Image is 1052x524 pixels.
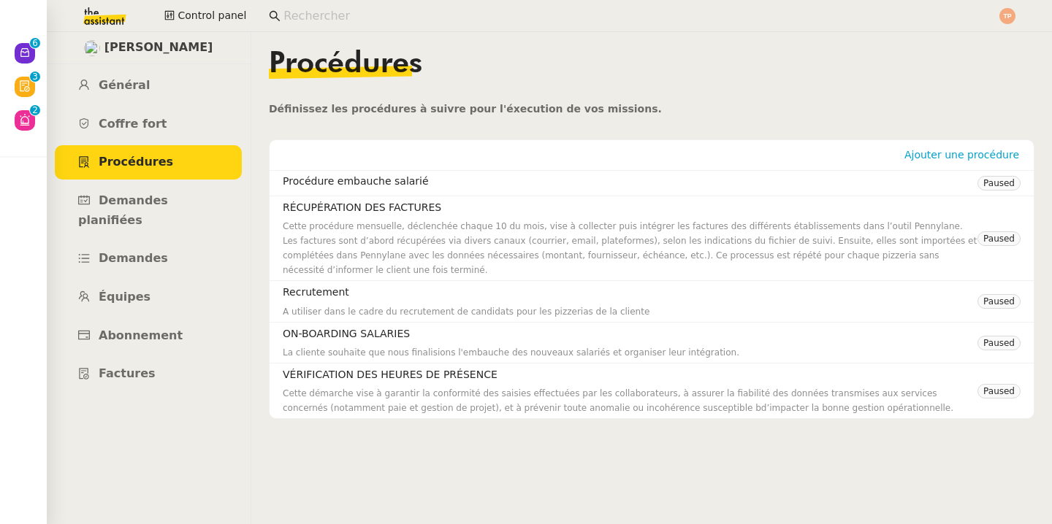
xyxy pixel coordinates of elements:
[30,72,40,82] nz-badge-sup: 3
[99,155,173,169] span: Procédures
[977,176,1021,190] nz-tag: Paused
[99,78,150,92] span: Général
[30,38,40,48] nz-badge-sup: 6
[283,366,977,383] h4: VÉRIFICATION DES HEURES DE PRÉSENCE
[977,231,1021,246] nz-tag: Paused
[283,304,977,319] div: A utiliser dans le cadre du recrutement de candidats pour les pizzerias de la cliente
[32,105,38,118] p: 2
[104,38,213,58] span: [PERSON_NAME]
[283,345,977,360] div: La cliente souhaite que nous finalisions l'embauche des nouveaux salariés et organiser leur intég...
[99,328,183,342] span: Abonnement
[269,103,662,115] span: Définissez les procédures à suivre pour l'éxecution de vos missions.
[283,199,977,216] h4: RÉCUPÉRATION DES FACTURES
[55,184,242,237] a: Demandes planifiées
[32,38,38,51] p: 6
[904,147,1019,162] span: Ajouter une procédure
[55,280,242,315] a: Équipes
[99,366,156,380] span: Factures
[30,105,40,115] nz-badge-sup: 2
[899,147,1025,163] button: Ajouter une procédure
[55,242,242,276] a: Demandes
[178,7,246,24] span: Control panel
[977,294,1021,309] nz-tag: Paused
[99,251,168,265] span: Demandes
[55,69,242,103] a: Général
[283,7,983,26] input: Rechercher
[55,107,242,142] a: Coffre fort
[55,145,242,180] a: Procédures
[999,8,1015,24] img: svg
[55,319,242,353] a: Abonnement
[99,117,167,131] span: Coffre fort
[283,173,977,190] h4: Procédure embauche salarié
[283,219,977,277] div: Cette procédure mensuelle, déclenchée chaque 10 du mois, vise à collecter puis intégrer les factu...
[977,336,1021,350] nz-tag: Paused
[283,386,977,415] div: Cette démarche vise à garantir la conformité des saisies effectuées par les collaborateurs, à ass...
[84,40,100,56] img: users%2FIRICEYtWuOZgy9bUGBIlDfdl70J2%2Favatar%2Fb71601d1-c386-41cd-958b-f9b5fc102d64
[99,290,150,304] span: Équipes
[156,6,255,26] button: Control panel
[78,193,168,227] span: Demandes planifiées
[32,72,38,85] p: 3
[977,384,1021,398] nz-tag: Paused
[283,284,977,301] h4: Recrutement
[269,50,422,79] span: Procédures
[283,325,977,342] h4: ON-BOARDING SALARIES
